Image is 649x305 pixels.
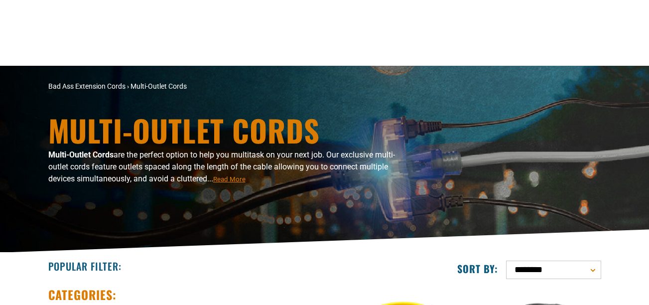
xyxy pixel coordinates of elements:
[48,287,117,303] h2: Categories:
[48,150,395,183] span: are the perfect option to help you multitask on your next job. Our exclusive multi-outlet cords f...
[213,175,246,183] span: Read More
[457,262,498,275] label: Sort by:
[48,81,412,92] nav: breadcrumbs
[48,260,122,273] h2: Popular Filter:
[130,82,187,90] span: Multi-Outlet Cords
[48,82,126,90] a: Bad Ass Extension Cords
[48,150,114,159] b: Multi-Outlet Cords
[127,82,129,90] span: ›
[48,115,412,145] h1: Multi-Outlet Cords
